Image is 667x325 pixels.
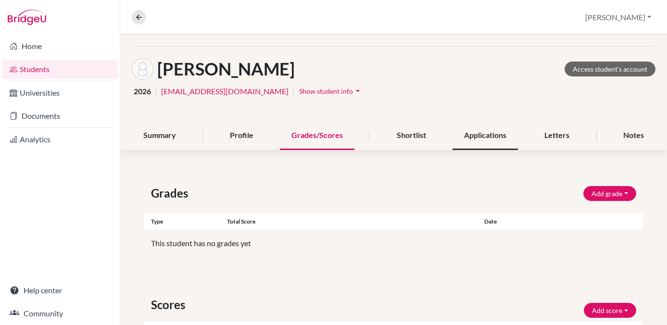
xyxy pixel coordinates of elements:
a: Help center [2,281,118,300]
img: Bridge-U [8,10,46,25]
span: Grades [151,185,192,202]
button: Show student infoarrow_drop_down [299,84,363,99]
span: | [292,86,295,97]
button: [PERSON_NAME] [581,8,655,26]
button: Add grade [583,186,636,201]
button: Add score [584,303,636,318]
div: Shortlist [385,122,438,150]
div: Grades/Scores [280,122,354,150]
a: Analytics [2,130,118,149]
p: This student has no grades yet [151,237,636,249]
div: Profile [218,122,265,150]
a: [EMAIL_ADDRESS][DOMAIN_NAME] [161,86,289,97]
div: Letters [533,122,581,150]
span: Scores [151,296,189,313]
div: Type [144,217,227,226]
a: Access student's account [565,62,655,76]
img: Yassin Hamed's avatar [132,58,153,80]
a: Documents [2,106,118,125]
div: Notes [612,122,655,150]
i: arrow_drop_down [353,86,363,96]
h1: [PERSON_NAME] [157,59,295,79]
a: Students [2,60,118,79]
span: | [155,86,157,97]
div: Applications [453,122,518,150]
div: Total score [227,217,477,226]
span: 2026 [134,86,151,97]
div: Summary [132,122,188,150]
a: Universities [2,83,118,102]
span: Show student info [299,87,353,95]
a: Community [2,304,118,323]
div: Date [477,217,602,226]
a: Home [2,37,118,56]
